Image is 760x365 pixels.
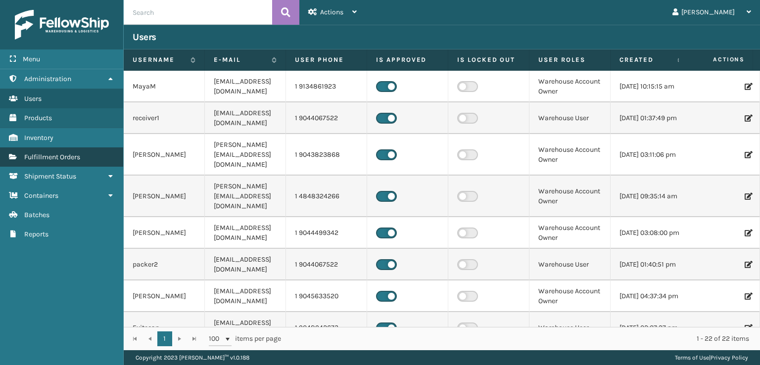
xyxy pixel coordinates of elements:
[124,249,205,280] td: packer2
[24,230,48,238] span: Reports
[611,176,692,217] td: [DATE] 09:35:14 am
[209,331,281,346] span: items per page
[124,312,205,344] td: Exitscan
[286,134,367,176] td: 1 9043823868
[320,8,343,16] span: Actions
[124,102,205,134] td: receiver1
[457,55,520,64] label: Is Locked Out
[24,94,42,103] span: Users
[286,312,367,344] td: 1 9048942673
[376,55,439,64] label: Is Approved
[15,10,109,40] img: logo
[205,249,286,280] td: [EMAIL_ADDRESS][DOMAIN_NAME]
[529,176,611,217] td: Warehouse Account Owner
[205,176,286,217] td: [PERSON_NAME][EMAIL_ADDRESS][DOMAIN_NAME]
[745,193,751,200] i: Edit
[745,115,751,122] i: Edit
[24,75,71,83] span: Administration
[529,249,611,280] td: Warehouse User
[745,83,751,90] i: Edit
[24,211,49,219] span: Batches
[124,134,205,176] td: [PERSON_NAME]
[711,354,748,361] a: Privacy Policy
[538,55,601,64] label: User Roles
[529,217,611,249] td: Warehouse Account Owner
[745,229,751,236] i: Edit
[214,55,267,64] label: E-mail
[611,249,692,280] td: [DATE] 01:40:51 pm
[205,280,286,312] td: [EMAIL_ADDRESS][DOMAIN_NAME]
[295,55,358,64] label: User phone
[133,55,186,64] label: Username
[24,134,53,142] span: Inventory
[286,280,367,312] td: 1 9045633520
[529,102,611,134] td: Warehouse User
[136,350,249,365] p: Copyright 2023 [PERSON_NAME]™ v 1.0.188
[611,217,692,249] td: [DATE] 03:08:00 pm
[529,71,611,102] td: Warehouse Account Owner
[205,217,286,249] td: [EMAIL_ADDRESS][DOMAIN_NAME]
[611,134,692,176] td: [DATE] 03:11:06 pm
[611,102,692,134] td: [DATE] 01:37:49 pm
[205,312,286,344] td: [EMAIL_ADDRESS][DOMAIN_NAME]
[611,312,692,344] td: [DATE] 02:07:27 pm
[23,55,40,63] span: Menu
[24,153,80,161] span: Fulfillment Orders
[24,114,52,122] span: Products
[205,102,286,134] td: [EMAIL_ADDRESS][DOMAIN_NAME]
[295,334,749,344] div: 1 - 22 of 22 items
[209,334,224,344] span: 100
[205,134,286,176] td: [PERSON_NAME][EMAIL_ADDRESS][DOMAIN_NAME]
[745,261,751,268] i: Edit
[286,102,367,134] td: 1 9044067522
[529,312,611,344] td: Warehouse User
[745,324,751,331] i: Edit
[745,151,751,158] i: Edit
[124,217,205,249] td: [PERSON_NAME]
[529,134,611,176] td: Warehouse Account Owner
[611,280,692,312] td: [DATE] 04:37:34 pm
[529,280,611,312] td: Warehouse Account Owner
[124,176,205,217] td: [PERSON_NAME]
[24,172,76,181] span: Shipment Status
[611,71,692,102] td: [DATE] 10:15:15 am
[286,176,367,217] td: 1 4848324266
[24,191,58,200] span: Containers
[124,71,205,102] td: MayaM
[286,71,367,102] td: 1 9134861923
[682,51,751,68] span: Actions
[286,249,367,280] td: 1 9044067522
[675,350,748,365] div: |
[124,280,205,312] td: [PERSON_NAME]
[205,71,286,102] td: [EMAIL_ADDRESS][DOMAIN_NAME]
[745,293,751,300] i: Edit
[286,217,367,249] td: 1 9044499342
[157,331,172,346] a: 1
[675,354,709,361] a: Terms of Use
[133,31,156,43] h3: Users
[619,55,672,64] label: Created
